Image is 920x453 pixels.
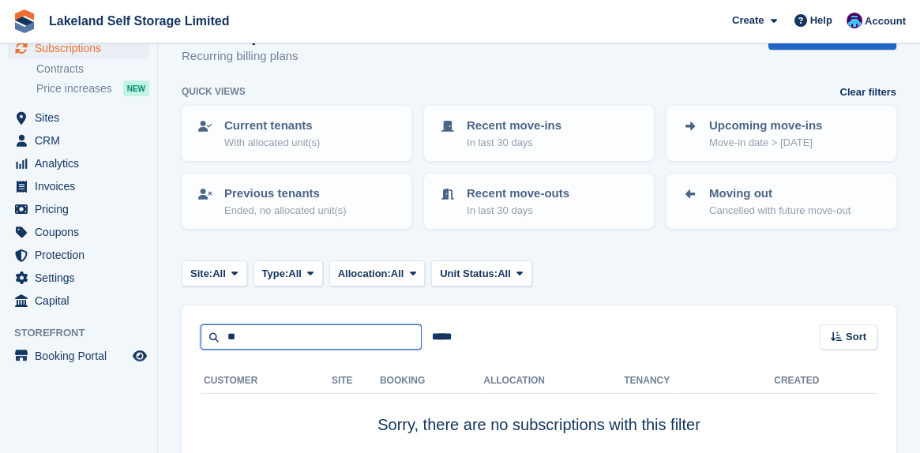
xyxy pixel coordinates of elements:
[36,80,149,97] a: Price increases NEW
[123,80,149,96] div: NEW
[14,325,157,341] span: Storefront
[224,135,320,151] p: With allocated unit(s)
[130,346,149,365] a: Preview store
[8,152,149,174] a: menu
[36,81,112,96] span: Price increases
[35,221,130,243] span: Coupons
[846,329,866,345] span: Sort
[8,267,149,289] a: menu
[182,260,247,286] button: Site: All
[426,175,652,227] a: Recent move-outs In last 30 days
[35,244,130,266] span: Protection
[35,267,130,289] span: Settings
[774,369,877,394] th: Created
[13,9,36,33] img: stora-icon-8386f47178a22dfd0bd8f6a31ec36ba5ce8667c1dd55bd0f319d3a0aa187defe.svg
[35,152,130,174] span: Analytics
[338,266,391,282] span: Allocation:
[36,62,149,77] a: Contracts
[35,198,130,220] span: Pricing
[709,185,851,203] p: Moving out
[732,13,764,28] span: Create
[8,221,149,243] a: menu
[182,47,308,66] p: Recurring billing plans
[8,244,149,266] a: menu
[329,260,426,286] button: Allocation: All
[391,266,404,282] span: All
[190,266,212,282] span: Site:
[35,37,130,59] span: Subscriptions
[467,135,561,151] p: In last 30 days
[810,13,832,28] span: Help
[865,13,906,29] span: Account
[288,266,302,282] span: All
[43,8,236,34] a: Lakeland Self Storage Limited
[847,13,862,28] img: David Dickson
[483,369,624,394] th: Allocation
[377,416,700,433] span: Sorry, there are no subscriptions with this filter
[440,266,498,282] span: Unit Status:
[8,107,149,129] a: menu
[8,345,149,367] a: menu
[224,117,320,135] p: Current tenants
[8,129,149,152] a: menu
[426,107,652,159] a: Recent move-ins In last 30 days
[467,117,561,135] p: Recent move-ins
[467,203,569,219] p: In last 30 days
[262,266,289,282] span: Type:
[8,175,149,197] a: menu
[182,84,246,99] h6: Quick views
[709,135,822,151] p: Move-in date > [DATE]
[253,260,323,286] button: Type: All
[8,290,149,312] a: menu
[8,198,149,220] a: menu
[709,117,822,135] p: Upcoming move-ins
[380,369,483,394] th: Booking
[467,185,569,203] p: Recent move-outs
[35,129,130,152] span: CRM
[624,369,679,394] th: Tenancy
[668,175,895,227] a: Moving out Cancelled with future move-out
[839,84,896,100] a: Clear filters
[224,203,347,219] p: Ended, no allocated unit(s)
[212,266,226,282] span: All
[224,185,347,203] p: Previous tenants
[35,107,130,129] span: Sites
[35,345,130,367] span: Booking Portal
[183,175,410,227] a: Previous tenants Ended, no allocated unit(s)
[709,203,851,219] p: Cancelled with future move-out
[431,260,531,286] button: Unit Status: All
[498,266,511,282] span: All
[668,107,895,159] a: Upcoming move-ins Move-in date > [DATE]
[183,107,410,159] a: Current tenants With allocated unit(s)
[35,290,130,312] span: Capital
[8,37,149,59] a: menu
[35,175,130,197] span: Invoices
[332,369,380,394] th: Site
[201,369,332,394] th: Customer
